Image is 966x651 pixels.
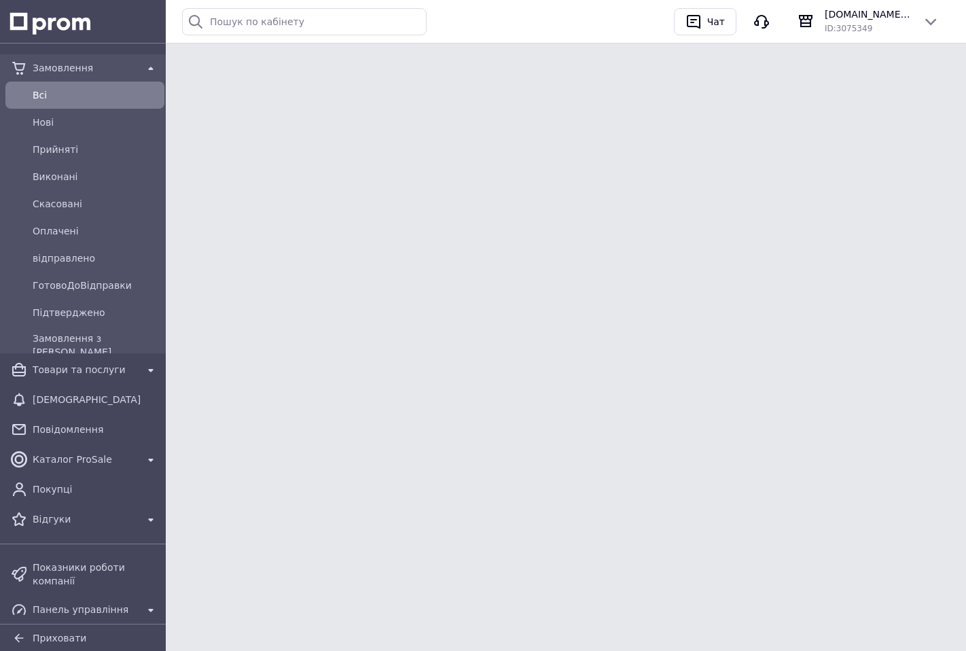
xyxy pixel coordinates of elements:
span: Товари та послуги [33,363,137,376]
span: Замовлення з [PERSON_NAME] [33,332,159,359]
input: Пошук по кабінету [182,8,427,35]
span: Скасовані [33,197,159,211]
span: ID: 3075349 [825,24,872,33]
span: Показники роботи компанії [33,561,159,588]
span: [DEMOGRAPHIC_DATA] [33,393,159,406]
span: [DOMAIN_NAME] Авто-витратні матеріали [825,7,912,21]
span: Оплачені [33,224,159,238]
span: Прийняті [33,143,159,156]
span: ГотовоДоВідправки [33,279,159,292]
span: Нові [33,116,159,129]
span: Всi [33,88,159,102]
span: Замовлення [33,61,137,75]
span: Каталог ProSale [33,453,137,466]
div: Чат [704,12,728,32]
button: Чат [674,8,736,35]
span: Покупці [33,482,159,496]
span: Відгуки [33,512,137,526]
span: Підтверджено [33,306,159,319]
span: Панель управління [33,603,137,616]
span: Виконані [33,170,159,183]
span: Приховати [33,633,86,644]
span: Повідомлення [33,423,159,436]
span: відправлено [33,251,159,265]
